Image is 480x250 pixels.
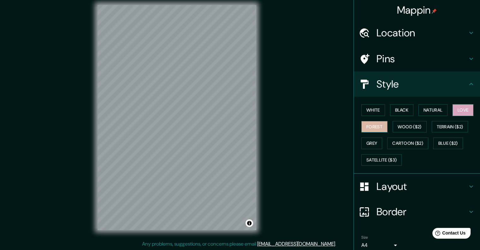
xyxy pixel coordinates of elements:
button: Satellite ($3) [361,154,402,166]
h4: Mappin [397,4,437,16]
h4: Pins [376,52,467,65]
div: Border [354,199,480,224]
p: Any problems, suggestions, or concerns please email . [142,240,336,248]
div: Location [354,20,480,46]
h4: Style [376,78,467,90]
button: Black [390,104,414,116]
button: Toggle attribution [246,219,253,227]
button: Blue ($2) [433,137,463,149]
div: . [336,240,337,248]
button: Forest [361,121,388,133]
h4: Border [376,205,467,218]
div: Pins [354,46,480,71]
div: . [337,240,338,248]
button: Love [453,104,473,116]
label: Size [361,235,368,240]
iframe: Help widget launcher [424,225,473,243]
button: Terrain ($2) [432,121,468,133]
button: Natural [418,104,447,116]
img: pin-icon.png [432,9,437,14]
a: [EMAIL_ADDRESS][DOMAIN_NAME] [257,241,335,247]
h4: Layout [376,180,467,193]
button: White [361,104,385,116]
div: Layout [354,174,480,199]
button: Wood ($2) [393,121,427,133]
div: Style [354,71,480,97]
canvas: Map [98,5,256,230]
button: Grey [361,137,382,149]
h4: Location [376,27,467,39]
button: Cartoon ($2) [387,137,428,149]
